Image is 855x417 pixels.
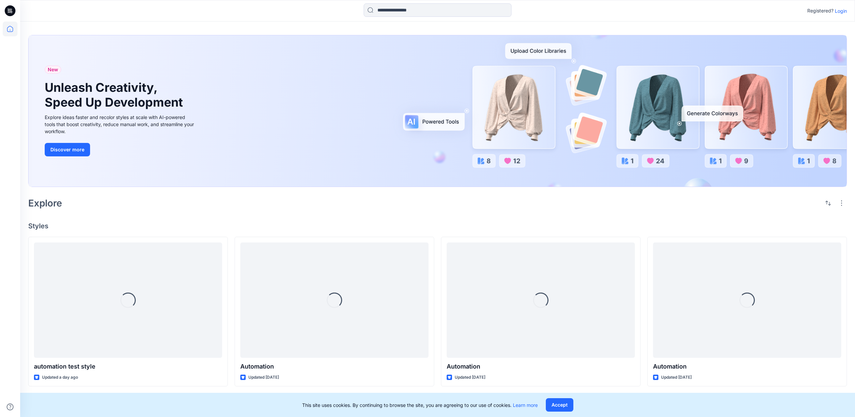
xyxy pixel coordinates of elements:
p: Updated [DATE] [455,374,485,381]
div: Explore ideas faster and recolor styles at scale with AI-powered tools that boost creativity, red... [45,114,196,135]
span: New [48,66,58,74]
p: automation test style [34,362,222,371]
h1: Unleash Creativity, Speed Up Development [45,80,186,109]
p: Updated [DATE] [248,374,279,381]
p: Registered? [807,7,833,15]
button: Accept [546,398,573,412]
p: Automation [240,362,429,371]
a: Discover more [45,143,196,156]
p: Automation [653,362,841,371]
p: Updated [DATE] [661,374,692,381]
h2: Explore [28,198,62,208]
p: This site uses cookies. By continuing to browse the site, you are agreeing to our use of cookies. [302,402,538,409]
p: Automation [447,362,635,371]
h4: Styles [28,222,847,230]
p: Login [835,7,847,14]
p: Updated a day ago [42,374,78,381]
button: Discover more [45,143,90,156]
a: Learn more [513,402,538,408]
